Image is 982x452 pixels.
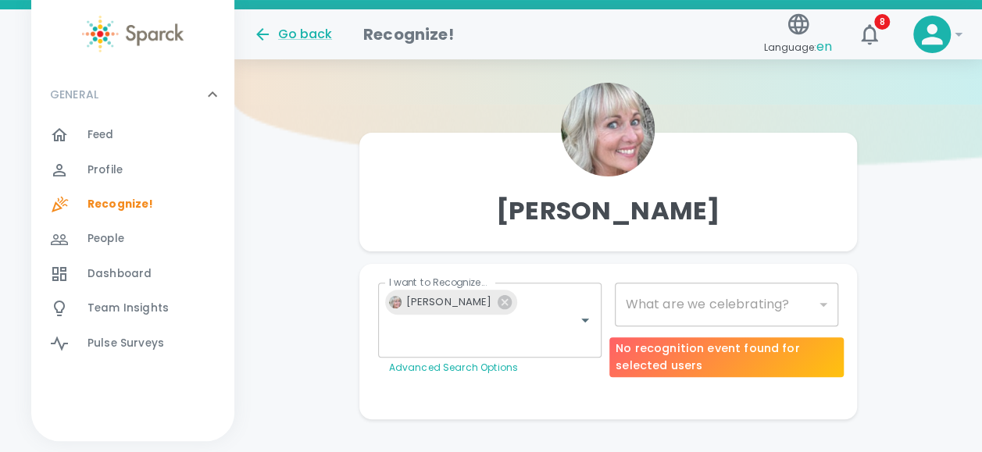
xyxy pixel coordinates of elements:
[87,266,152,282] span: Dashboard
[31,16,234,52] a: Sparck logo
[87,336,164,351] span: Pulse Surveys
[31,118,234,367] div: GENERAL
[31,118,234,152] a: Feed
[253,25,332,44] button: Go back
[561,83,655,176] img: Picture of Linda Chock
[87,197,154,212] span: Recognize!
[389,276,487,289] label: I want to Recognize...
[31,71,234,118] div: GENERAL
[816,37,832,55] span: en
[397,293,502,311] span: [PERSON_NAME]
[31,222,234,256] a: People
[764,37,832,58] span: Language:
[87,127,114,143] span: Feed
[87,162,123,178] span: Profile
[31,257,234,291] a: Dashboard
[82,16,184,52] img: Sparck logo
[385,290,518,315] div: Picture of Linda Chock[PERSON_NAME]
[851,16,888,53] button: 8
[609,337,844,377] div: No recognition event found for selected users
[874,14,890,30] span: 8
[31,326,234,361] a: Pulse Surveys
[496,195,720,226] h4: [PERSON_NAME]
[31,187,234,222] a: Recognize!
[758,7,838,62] button: Language:en
[389,296,402,308] img: Picture of Linda Chock
[31,291,234,326] a: Team Insights
[87,301,169,316] span: Team Insights
[363,22,454,47] h1: Recognize!
[50,87,98,102] p: GENERAL
[87,231,124,247] span: People
[389,361,518,374] a: Advanced Search Options
[574,309,596,331] button: Open
[31,153,234,187] a: Profile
